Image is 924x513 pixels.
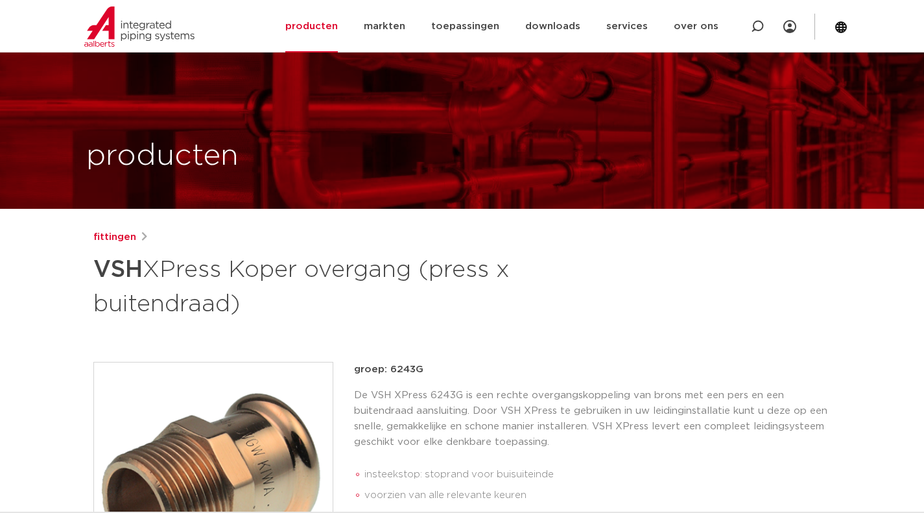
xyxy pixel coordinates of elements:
[354,388,831,450] p: De VSH XPress 6243G is een rechte overgangskoppeling van brons met een pers en een buitendraad aa...
[93,258,143,281] strong: VSH
[93,230,136,245] a: fittingen
[93,250,580,320] h1: XPress Koper overgang (press x buitendraad)
[364,464,831,485] li: insteekstop: stoprand voor buisuiteinde
[86,136,239,177] h1: producten
[364,485,831,506] li: voorzien van alle relevante keuren
[354,362,831,377] p: groep: 6243G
